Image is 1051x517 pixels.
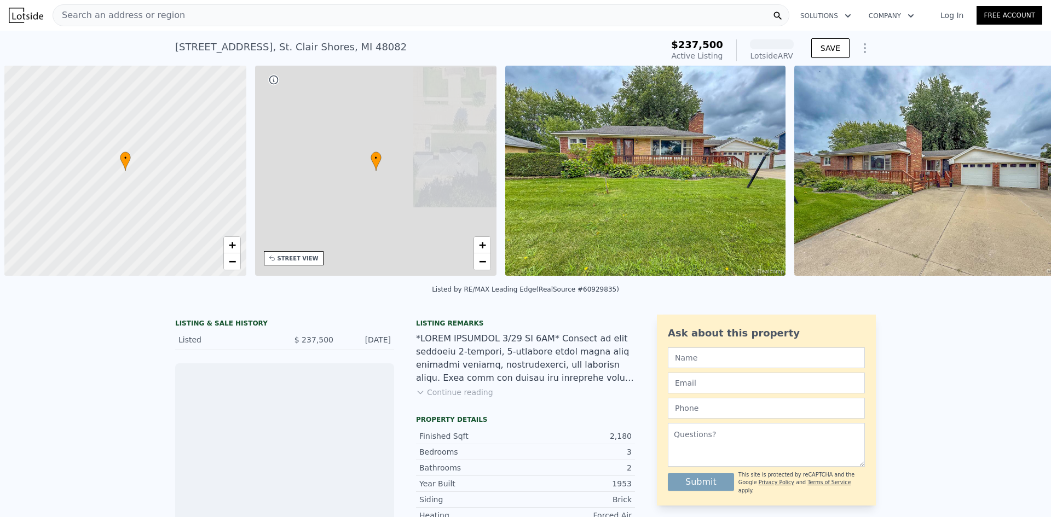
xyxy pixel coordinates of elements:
div: 3 [525,446,632,457]
span: − [479,254,486,268]
div: • [120,152,131,171]
a: Free Account [977,6,1042,25]
input: Email [668,373,865,393]
a: Zoom in [224,237,240,253]
a: Log In [927,10,977,21]
div: Bedrooms [419,446,525,457]
div: Finished Sqft [419,431,525,442]
span: − [228,254,235,268]
a: Zoom in [474,237,490,253]
button: Submit [668,473,734,491]
div: [STREET_ADDRESS] , St. Clair Shores , MI 48082 [175,39,407,55]
a: Terms of Service [807,479,851,485]
button: SAVE [811,38,850,58]
img: Lotside [9,8,43,23]
div: Brick [525,494,632,505]
button: Company [860,6,923,26]
div: This site is protected by reCAPTCHA and the Google and apply. [738,471,865,495]
div: 1953 [525,478,632,489]
span: $237,500 [671,39,723,50]
img: Sale: 167531041 Parcel: 127834231 [505,66,786,276]
a: Privacy Policy [759,479,794,485]
span: + [228,238,235,252]
span: Search an address or region [53,9,185,22]
div: *LOREM IPSUMDOL 3/29 SI 6AM* Consect ad elit seddoeiu 2-tempori, 5-utlabore etdol magna aliq enim... [416,332,635,385]
a: Zoom out [224,253,240,270]
button: Show Options [854,37,876,59]
div: Listed by RE/MAX Leading Edge (RealSource #60929835) [432,286,619,293]
div: Lotside ARV [750,50,794,61]
input: Name [668,347,865,368]
div: 2,180 [525,431,632,442]
button: Continue reading [416,387,493,398]
span: • [371,153,382,163]
span: • [120,153,131,163]
div: 2 [525,462,632,473]
div: [DATE] [342,334,391,345]
div: • [371,152,382,171]
div: Siding [419,494,525,505]
div: Year Built [419,478,525,489]
input: Phone [668,398,865,419]
div: Listing remarks [416,319,635,328]
span: $ 237,500 [294,335,333,344]
span: + [479,238,486,252]
div: Listed [178,334,276,345]
div: Property details [416,415,635,424]
button: Solutions [792,6,860,26]
a: Zoom out [474,253,490,270]
div: LISTING & SALE HISTORY [175,319,394,330]
div: STREET VIEW [278,254,319,263]
div: Bathrooms [419,462,525,473]
span: Active Listing [672,51,723,60]
div: Ask about this property [668,326,865,341]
